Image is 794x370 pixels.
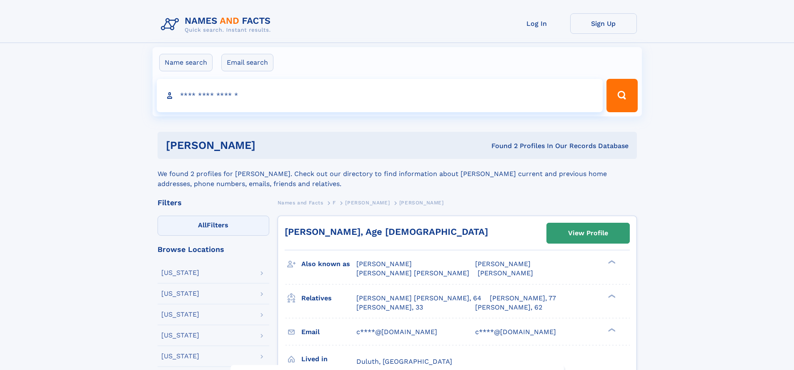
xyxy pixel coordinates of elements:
[606,327,616,332] div: ❯
[345,200,390,206] span: [PERSON_NAME]
[503,13,570,34] a: Log In
[285,227,488,237] a: [PERSON_NAME], Age [DEMOGRAPHIC_DATA]
[158,199,269,206] div: Filters
[475,260,531,268] span: [PERSON_NAME]
[158,159,637,189] div: We found 2 profiles for [PERSON_NAME]. Check out our directory to find information about [PERSON_...
[356,294,481,303] a: [PERSON_NAME] [PERSON_NAME], 64
[606,293,616,299] div: ❯
[356,269,469,277] span: [PERSON_NAME] [PERSON_NAME]
[373,141,629,151] div: Found 2 Profiles In Our Records Database
[333,200,336,206] span: F
[301,352,356,366] h3: Lived in
[478,269,533,277] span: [PERSON_NAME]
[490,294,556,303] a: [PERSON_NAME], 77
[356,260,412,268] span: [PERSON_NAME]
[475,303,542,312] a: [PERSON_NAME], 62
[198,221,207,229] span: All
[547,223,629,243] a: View Profile
[161,332,199,339] div: [US_STATE]
[158,13,278,36] img: Logo Names and Facts
[301,325,356,339] h3: Email
[221,54,273,71] label: Email search
[161,353,199,360] div: [US_STATE]
[161,269,199,276] div: [US_STATE]
[568,224,608,243] div: View Profile
[158,246,269,253] div: Browse Locations
[356,303,423,312] a: [PERSON_NAME], 33
[158,216,269,236] label: Filters
[161,290,199,297] div: [US_STATE]
[166,140,373,151] h1: [PERSON_NAME]
[570,13,637,34] a: Sign Up
[161,311,199,318] div: [US_STATE]
[399,200,444,206] span: [PERSON_NAME]
[157,79,603,112] input: search input
[301,291,356,305] h3: Relatives
[333,197,336,208] a: F
[606,259,616,265] div: ❯
[159,54,213,71] label: Name search
[606,79,637,112] button: Search Button
[301,257,356,271] h3: Also known as
[356,357,452,365] span: Duluth, [GEOGRAPHIC_DATA]
[345,197,390,208] a: [PERSON_NAME]
[278,197,323,208] a: Names and Facts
